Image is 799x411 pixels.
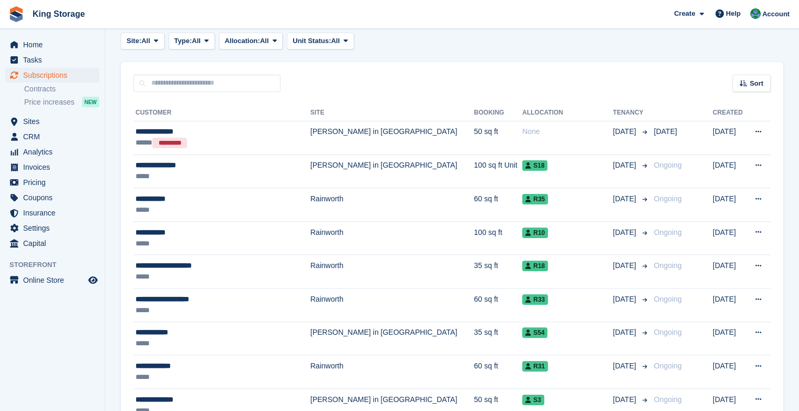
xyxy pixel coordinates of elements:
[127,36,141,46] span: Site:
[674,8,695,19] span: Create
[613,160,638,171] span: [DATE]
[654,328,682,336] span: Ongoing
[82,97,99,107] div: NEW
[474,255,522,289] td: 35 sq ft
[474,121,522,155] td: 50 sq ft
[726,8,741,19] span: Help
[522,395,544,405] span: S3
[5,221,99,235] a: menu
[613,394,638,405] span: [DATE]
[293,36,331,46] span: Unit Status:
[654,161,682,169] span: Ongoing
[713,105,746,121] th: Created
[522,294,548,305] span: R33
[522,126,613,137] div: None
[762,9,790,19] span: Account
[613,260,638,271] span: [DATE]
[713,255,746,289] td: [DATE]
[23,221,86,235] span: Settings
[24,96,99,108] a: Price increases NEW
[287,33,354,50] button: Unit Status: All
[613,294,638,305] span: [DATE]
[522,261,548,271] span: R18
[5,205,99,220] a: menu
[522,194,548,204] span: R35
[219,33,283,50] button: Allocation: All
[474,289,522,322] td: 60 sq ft
[5,37,99,52] a: menu
[613,126,638,137] span: [DATE]
[613,193,638,204] span: [DATE]
[310,322,474,355] td: [PERSON_NAME] in [GEOGRAPHIC_DATA]
[23,273,86,287] span: Online Store
[654,127,677,136] span: [DATE]
[23,145,86,159] span: Analytics
[310,221,474,255] td: Rainworth
[5,145,99,159] a: menu
[331,36,340,46] span: All
[654,194,682,203] span: Ongoing
[23,53,86,67] span: Tasks
[28,5,89,23] a: King Storage
[654,261,682,270] span: Ongoing
[613,361,638,372] span: [DATE]
[24,97,75,107] span: Price increases
[654,395,682,404] span: Ongoing
[23,190,86,205] span: Coupons
[260,36,269,46] span: All
[9,260,105,270] span: Storefront
[522,327,547,338] span: S54
[87,274,99,286] a: Preview store
[750,78,763,89] span: Sort
[613,227,638,238] span: [DATE]
[5,190,99,205] a: menu
[23,114,86,129] span: Sites
[522,361,548,372] span: R31
[713,355,746,389] td: [DATE]
[310,155,474,188] td: [PERSON_NAME] in [GEOGRAPHIC_DATA]
[133,105,310,121] th: Customer
[713,289,746,322] td: [DATE]
[613,105,650,121] th: Tenancy
[8,6,24,22] img: stora-icon-8386f47178a22dfd0bd8f6a31ec36ba5ce8667c1dd55bd0f319d3a0aa187defe.svg
[654,295,682,303] span: Ongoing
[23,129,86,144] span: CRM
[5,160,99,174] a: menu
[654,228,682,237] span: Ongoing
[192,36,201,46] span: All
[23,236,86,251] span: Capital
[5,68,99,83] a: menu
[310,121,474,155] td: [PERSON_NAME] in [GEOGRAPHIC_DATA]
[474,188,522,222] td: 60 sq ft
[613,327,638,338] span: [DATE]
[310,355,474,389] td: Rainworth
[23,68,86,83] span: Subscriptions
[23,205,86,220] span: Insurance
[169,33,215,50] button: Type: All
[5,175,99,190] a: menu
[310,105,474,121] th: Site
[522,105,613,121] th: Allocation
[23,175,86,190] span: Pricing
[713,322,746,355] td: [DATE]
[310,255,474,289] td: Rainworth
[713,155,746,188] td: [DATE]
[522,160,547,171] span: S18
[474,105,522,121] th: Booking
[5,236,99,251] a: menu
[23,160,86,174] span: Invoices
[713,121,746,155] td: [DATE]
[5,114,99,129] a: menu
[713,188,746,222] td: [DATE]
[23,37,86,52] span: Home
[310,188,474,222] td: Rainworth
[474,355,522,389] td: 60 sq ft
[654,362,682,370] span: Ongoing
[225,36,260,46] span: Allocation:
[474,322,522,355] td: 35 sq ft
[5,53,99,67] a: menu
[24,84,99,94] a: Contracts
[5,129,99,144] a: menu
[522,228,548,238] span: R10
[474,221,522,255] td: 100 sq ft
